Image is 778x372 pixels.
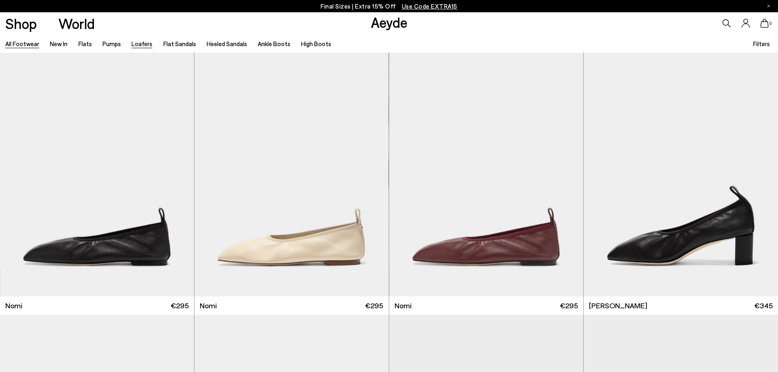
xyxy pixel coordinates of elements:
[584,296,778,315] a: [PERSON_NAME] €345
[754,301,773,311] span: €345
[389,53,583,296] img: Nomi Ruched Flats
[365,301,383,311] span: €295
[388,53,582,296] div: 2 / 6
[194,296,388,315] a: Nomi €295
[132,40,152,47] a: Loafers
[5,301,22,311] span: Nomi
[200,301,217,311] span: Nomi
[389,296,583,315] a: Nomi €295
[589,301,647,311] span: [PERSON_NAME]
[5,16,37,31] a: Shop
[194,53,388,296] div: 1 / 6
[58,16,95,31] a: World
[301,40,331,47] a: High Boots
[321,1,457,11] p: Final Sizes | Extra 15% Off
[5,40,39,47] a: All Footwear
[207,40,247,47] a: Heeled Sandals
[560,301,578,311] span: €295
[388,53,582,296] img: Nomi Ruched Flats
[194,53,388,296] div: 2 / 6
[769,21,773,26] span: 0
[171,301,189,311] span: €295
[103,40,121,47] a: Pumps
[194,53,388,296] a: 6 / 6 1 / 6 2 / 6 3 / 6 4 / 6 5 / 6 6 / 6 1 / 6 Next slide Previous slide
[760,19,769,28] a: 0
[402,2,457,10] span: Navigate to /collections/ss25-final-sizes
[371,13,408,31] a: Aeyde
[78,40,92,47] a: Flats
[395,301,412,311] span: Nomi
[258,40,290,47] a: Ankle Boots
[753,40,770,47] span: Filters
[163,40,196,47] a: Flat Sandals
[584,53,778,296] img: Narissa Ruched Pumps
[194,53,388,296] img: Nomi Ruched Flats
[50,40,67,47] a: New In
